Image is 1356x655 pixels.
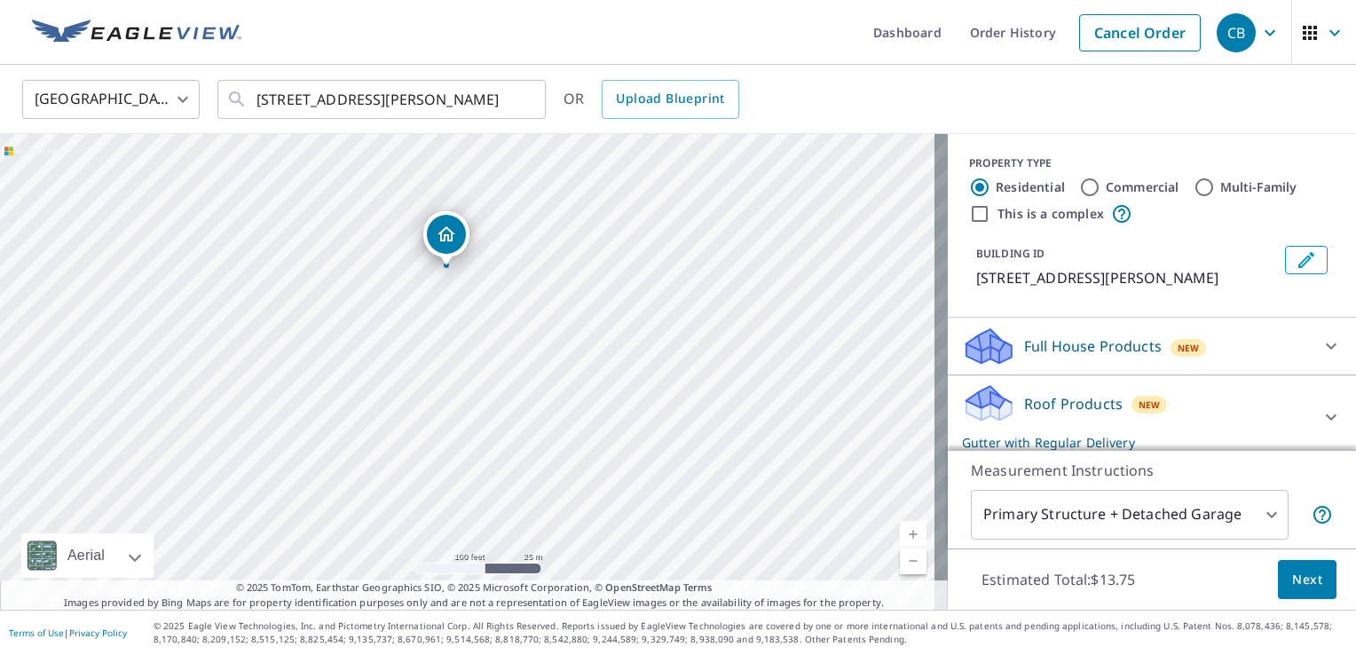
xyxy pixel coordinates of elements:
div: PROPERTY TYPE [969,155,1335,171]
label: Multi-Family [1220,178,1297,196]
label: This is a complex [997,205,1104,223]
a: Privacy Policy [69,627,127,639]
span: Next [1292,569,1322,591]
div: Aerial [62,533,110,578]
span: New [1178,341,1200,355]
div: CB [1217,13,1256,52]
p: © 2025 Eagle View Technologies, Inc. and Pictometry International Corp. All Rights Reserved. Repo... [154,619,1347,646]
div: Aerial [21,533,154,578]
p: Estimated Total: $13.75 [967,560,1149,599]
p: Measurement Instructions [971,460,1333,481]
p: [STREET_ADDRESS][PERSON_NAME] [976,267,1278,288]
a: Terms [683,580,713,594]
label: Residential [996,178,1065,196]
div: OR [564,80,739,119]
div: Primary Structure + Detached Garage [971,490,1289,540]
div: Roof ProductsNewGutter with Regular Delivery [962,383,1342,452]
p: Full House Products [1024,335,1162,357]
a: Current Level 18, Zoom Out [900,548,926,574]
a: Current Level 18, Zoom In [900,521,926,548]
div: [GEOGRAPHIC_DATA] [22,75,200,124]
p: Roof Products [1024,393,1123,414]
a: Upload Blueprint [602,80,738,119]
p: | [9,627,127,638]
img: EV Logo [32,20,241,46]
a: Terms of Use [9,627,64,639]
span: Upload Blueprint [616,88,724,110]
label: Commercial [1106,178,1179,196]
div: Full House ProductsNew [962,325,1342,367]
button: Next [1278,560,1336,600]
span: New [1139,398,1161,412]
div: Dropped pin, building 1, Residential property, 375 BAKER RD SALTSPRING ISLAND BC V8K2N6 [423,211,469,266]
button: Edit building 1 [1285,246,1328,274]
span: Your report will include the primary structure and a detached garage if one exists. [1312,504,1333,525]
a: OpenStreetMap [605,580,680,594]
p: BUILDING ID [976,246,1045,261]
p: Gutter with Regular Delivery [962,433,1310,452]
span: © 2025 TomTom, Earthstar Geographics SIO, © 2025 Microsoft Corporation, © [236,580,713,596]
a: Cancel Order [1079,14,1201,51]
input: Search by address or latitude-longitude [256,75,509,124]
